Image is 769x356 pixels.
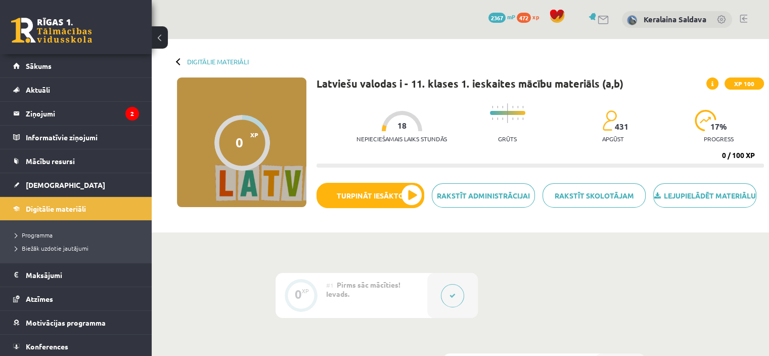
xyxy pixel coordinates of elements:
[695,110,716,131] img: icon-progress-161ccf0a02000e728c5f80fcf4c31c7af3da0e1684b2b1d7c360e028c24a22f1.svg
[602,110,617,131] img: students-c634bb4e5e11cddfef0936a35e636f08e4e9abd3cc4e673bd6f9a4125e45ecb1.svg
[492,106,493,108] img: icon-short-line-57e1e144782c952c97e751825c79c345078a6d821885a25fce030b3d8c18986b.svg
[542,183,646,208] a: Rakstīt skolotājam
[26,156,75,166] span: Mācību resursi
[26,342,68,351] span: Konferences
[512,106,513,108] img: icon-short-line-57e1e144782c952c97e751825c79c345078a6d821885a25fce030b3d8c18986b.svg
[302,288,309,294] div: XP
[13,263,139,287] a: Maksājumi
[26,126,139,149] legend: Informatīvie ziņojumi
[627,15,637,25] img: Keralaina Saldava
[26,204,86,213] span: Digitālie materiāli
[356,135,447,142] p: Nepieciešamais laiks stundās
[236,135,243,150] div: 0
[26,102,139,125] legend: Ziņojumi
[522,117,523,120] img: icon-short-line-57e1e144782c952c97e751825c79c345078a6d821885a25fce030b3d8c18986b.svg
[13,54,139,77] a: Sākums
[517,106,518,108] img: icon-short-line-57e1e144782c952c97e751825c79c345078a6d821885a25fce030b3d8c18986b.svg
[316,183,424,208] button: Turpināt iesākto
[710,122,728,131] span: 17 %
[502,117,503,120] img: icon-short-line-57e1e144782c952c97e751825c79c345078a6d821885a25fce030b3d8c18986b.svg
[498,135,517,142] p: Grūts
[517,13,544,21] a: 472 xp
[13,149,139,173] a: Mācību resursi
[644,14,706,24] a: Keralaina Saldava
[497,117,498,120] img: icon-short-line-57e1e144782c952c97e751825c79c345078a6d821885a25fce030b3d8c18986b.svg
[26,180,105,189] span: [DEMOGRAPHIC_DATA]
[13,311,139,334] a: Motivācijas programma
[13,126,139,149] a: Informatīvie ziņojumi
[512,117,513,120] img: icon-short-line-57e1e144782c952c97e751825c79c345078a6d821885a25fce030b3d8c18986b.svg
[11,18,92,43] a: Rīgas 1. Tālmācības vidusskola
[502,106,503,108] img: icon-short-line-57e1e144782c952c97e751825c79c345078a6d821885a25fce030b3d8c18986b.svg
[488,13,515,21] a: 2367 mP
[432,183,535,208] a: Rakstīt administrācijai
[13,173,139,196] a: [DEMOGRAPHIC_DATA]
[26,85,50,94] span: Aktuāli
[26,61,52,70] span: Sākums
[15,231,53,239] span: Programma
[326,281,334,289] span: #1
[522,106,523,108] img: icon-short-line-57e1e144782c952c97e751825c79c345078a6d821885a25fce030b3d8c18986b.svg
[326,280,400,298] span: Pirms sāc mācīties! Ievads.
[295,290,302,299] div: 0
[725,77,764,90] span: XP 100
[397,121,406,130] span: 18
[26,263,139,287] legend: Maksājumi
[602,135,624,142] p: apgūst
[187,58,249,65] a: Digitālie materiāli
[26,318,106,327] span: Motivācijas programma
[488,13,506,23] span: 2367
[517,117,518,120] img: icon-short-line-57e1e144782c952c97e751825c79c345078a6d821885a25fce030b3d8c18986b.svg
[15,244,142,253] a: Biežāk uzdotie jautājumi
[125,107,139,121] i: 2
[26,294,53,303] span: Atzīmes
[497,106,498,108] img: icon-short-line-57e1e144782c952c97e751825c79c345078a6d821885a25fce030b3d8c18986b.svg
[13,287,139,310] a: Atzīmes
[653,183,756,208] a: Lejupielādēt materiālu
[517,13,531,23] span: 472
[492,117,493,120] img: icon-short-line-57e1e144782c952c97e751825c79c345078a6d821885a25fce030b3d8c18986b.svg
[316,77,623,90] h1: Latviešu valodas i - 11. klases 1. ieskaites mācību materiāls (a,b)
[615,122,628,131] span: 431
[704,135,734,142] p: progress
[15,230,142,240] a: Programma
[13,197,139,220] a: Digitālie materiāli
[532,13,539,21] span: xp
[250,131,258,138] span: XP
[507,103,508,123] img: icon-long-line-d9ea69661e0d244f92f715978eff75569469978d946b2353a9bb055b3ed8787d.svg
[15,244,88,252] span: Biežāk uzdotie jautājumi
[13,102,139,125] a: Ziņojumi2
[13,78,139,101] a: Aktuāli
[507,13,515,21] span: mP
